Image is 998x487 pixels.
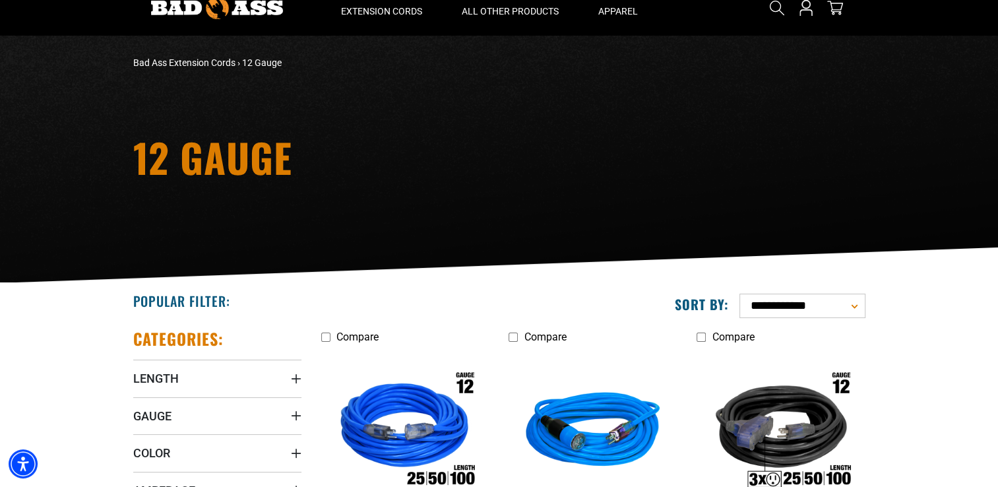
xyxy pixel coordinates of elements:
[133,329,224,349] h2: Categories:
[133,371,179,386] span: Length
[133,397,301,434] summary: Gauge
[133,408,172,424] span: Gauge
[133,360,301,397] summary: Length
[336,331,379,343] span: Compare
[237,57,240,68] span: ›
[133,137,615,177] h1: 12 Gauge
[242,57,282,68] span: 12 Gauge
[133,292,230,309] h2: Popular Filter:
[133,56,615,70] nav: breadcrumbs
[712,331,754,343] span: Compare
[133,445,170,461] span: Color
[341,5,422,17] span: Extension Cords
[675,296,729,313] label: Sort by:
[524,331,566,343] span: Compare
[9,449,38,478] div: Accessibility Menu
[133,57,235,68] a: Bad Ass Extension Cords
[133,434,301,471] summary: Color
[462,5,559,17] span: All Other Products
[598,5,638,17] span: Apparel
